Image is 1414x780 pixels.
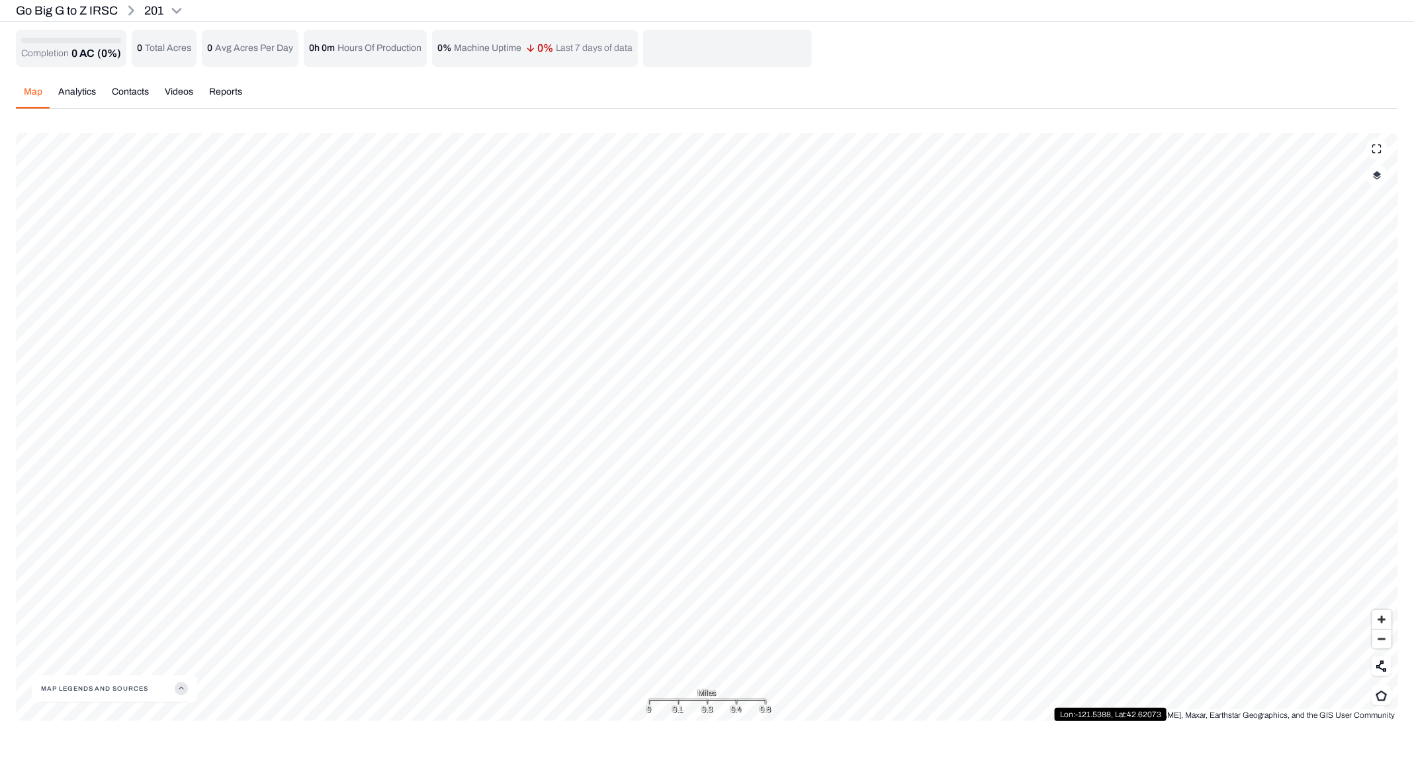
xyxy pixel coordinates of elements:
[309,42,335,55] p: 0h 0m
[71,46,95,62] p: 0 AC
[201,85,250,108] button: Reports
[41,675,188,702] button: Map Legends And Sources
[337,42,421,55] p: Hours Of Production
[137,42,142,55] p: 0
[104,85,157,108] button: Contacts
[1113,709,1398,721] div: [PERSON_NAME], Maxar, Earthstar Geographics, and the GIS User Community
[698,686,717,699] span: Miles
[21,47,69,60] p: Completion
[1060,709,1161,720] p: Lon: -121.5388 , Lat: 42.62073
[16,85,50,108] button: Map
[97,46,121,62] p: (0%)
[71,46,121,62] button: 0 AC(0%)
[16,1,118,20] p: Go Big G to Z IRSC
[730,703,742,716] div: 0.4
[16,133,1399,721] canvas: Map
[1372,629,1392,648] button: Zoom out
[673,703,684,716] div: 0.1
[50,85,104,108] button: Analytics
[646,703,651,716] div: 0
[1372,610,1392,629] button: Zoom in
[215,42,293,55] p: Avg Acres Per Day
[454,42,521,55] p: Machine Uptime
[527,44,535,52] img: arrow
[701,703,713,716] div: 0.3
[556,42,633,55] p: Last 7 days of data
[527,44,553,52] p: 0 %
[144,1,163,20] p: 201
[157,85,201,108] button: Videos
[437,42,451,55] p: 0 %
[760,703,771,716] div: 0.6
[145,42,191,55] p: Total Acres
[207,42,212,55] p: 0
[1373,171,1382,180] img: layerIcon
